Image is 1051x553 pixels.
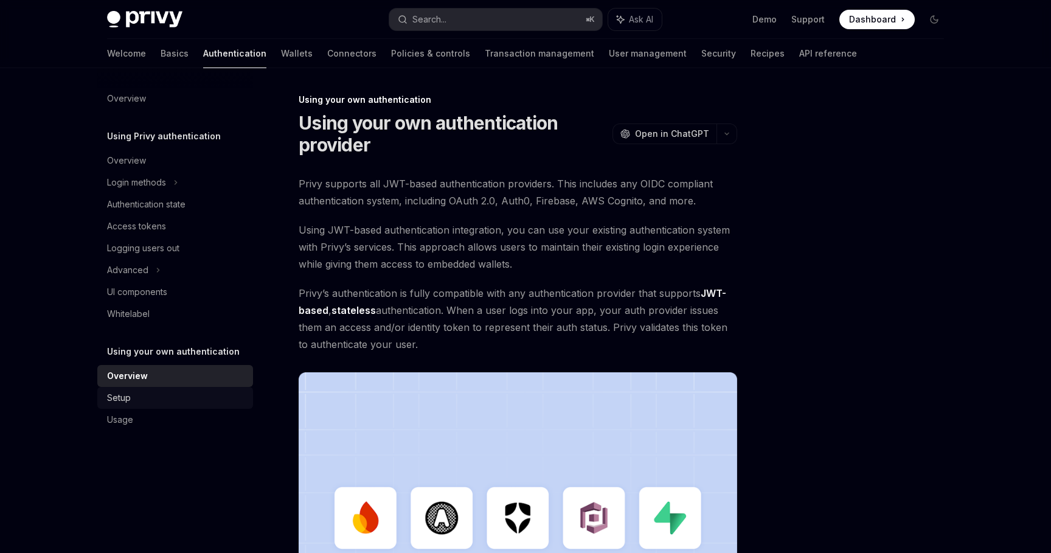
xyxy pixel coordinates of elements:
div: Setup [107,391,131,405]
div: Search... [412,12,446,27]
a: Overview [97,365,253,387]
a: Welcome [107,39,146,68]
a: Usage [97,409,253,431]
div: Overview [107,153,146,168]
h1: Using your own authentication provider [299,112,608,156]
a: Access tokens [97,215,253,237]
a: Overview [97,88,253,110]
span: Ask AI [629,13,653,26]
div: Usage [107,412,133,427]
span: Open in ChatGPT [635,128,709,140]
button: Search...⌘K [389,9,602,30]
div: Logging users out [107,241,179,256]
div: Access tokens [107,219,166,234]
h5: Using your own authentication [107,344,240,359]
a: Overview [97,150,253,172]
a: Setup [97,387,253,409]
a: Whitelabel [97,303,253,325]
a: Logging users out [97,237,253,259]
a: Policies & controls [391,39,470,68]
div: Advanced [107,263,148,277]
a: Connectors [327,39,376,68]
a: Recipes [751,39,785,68]
div: UI components [107,285,167,299]
div: Overview [107,369,148,383]
a: Authentication state [97,193,253,215]
a: Dashboard [839,10,915,29]
a: API reference [799,39,857,68]
a: User management [609,39,687,68]
span: Dashboard [849,13,896,26]
h5: Using Privy authentication [107,129,221,144]
img: dark logo [107,11,182,28]
div: Authentication state [107,197,186,212]
button: Ask AI [608,9,662,30]
div: Overview [107,91,146,106]
span: ⌘ K [586,15,595,24]
a: UI components [97,281,253,303]
a: stateless [331,304,376,317]
span: Using JWT-based authentication integration, you can use your existing authentication system with ... [299,221,737,273]
a: Authentication [203,39,266,68]
a: Demo [752,13,777,26]
button: Open in ChatGPT [612,123,716,144]
div: Using your own authentication [299,94,737,106]
div: Login methods [107,175,166,190]
a: Security [701,39,736,68]
button: Toggle dark mode [924,10,944,29]
span: Privy supports all JWT-based authentication providers. This includes any OIDC compliant authentic... [299,175,737,209]
span: Privy’s authentication is fully compatible with any authentication provider that supports , authe... [299,285,737,353]
a: Support [791,13,825,26]
a: Wallets [281,39,313,68]
div: Whitelabel [107,307,150,321]
a: Transaction management [485,39,594,68]
a: Basics [161,39,189,68]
